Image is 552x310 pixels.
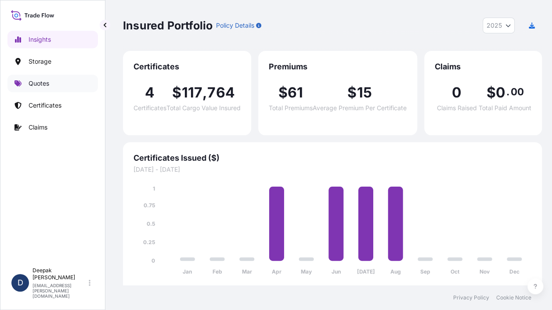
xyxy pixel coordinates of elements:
span: [DATE] - [DATE] [133,165,531,174]
span: 61 [288,86,303,100]
tspan: Feb [213,268,222,275]
p: Policy Details [216,21,254,30]
span: D [18,278,23,287]
span: 15 [357,86,372,100]
a: Insights [7,31,98,48]
p: Certificates [29,101,61,110]
tspan: 1 [153,185,155,192]
span: 117 [181,86,202,100]
a: Privacy Policy [453,294,489,301]
p: Claims [29,123,47,132]
tspan: Sep [420,268,430,275]
tspan: Mar [242,268,252,275]
tspan: [DATE] [357,268,375,275]
span: Claims [435,61,531,72]
a: Certificates [7,97,98,114]
tspan: Dec [509,268,520,275]
span: Total Premiums [269,105,313,111]
p: Insured Portfolio [123,18,213,32]
span: Total Paid Amount [479,105,531,111]
span: $ [486,86,495,100]
span: Premiums [269,61,407,72]
p: Quotes [29,79,49,88]
span: Certificates [133,61,241,72]
tspan: Nov [480,268,490,275]
tspan: May [301,268,312,275]
span: Total Cargo Value Insured [166,105,241,111]
span: 00 [510,88,523,95]
tspan: Jun [332,268,341,275]
p: Insights [29,35,51,44]
a: Claims [7,119,98,136]
span: $ [347,86,357,100]
p: Storage [29,57,51,66]
tspan: Oct [451,268,460,275]
span: Claims Raised [437,105,477,111]
button: Year Selector [483,18,515,33]
a: Quotes [7,75,98,92]
tspan: 0 [152,257,155,264]
a: Storage [7,53,98,70]
tspan: Jan [183,268,192,275]
p: [EMAIL_ADDRESS][PERSON_NAME][DOMAIN_NAME] [32,283,87,299]
span: 4 [145,86,155,100]
span: Certificates Issued ($) [133,153,531,163]
tspan: 0.75 [144,202,155,209]
span: 0 [452,86,462,100]
a: Cookie Notice [496,294,531,301]
span: , [202,86,207,100]
span: . [506,88,509,95]
span: Certificates [133,105,166,111]
span: 764 [207,86,235,100]
span: 0 [495,86,505,100]
span: 2025 [487,21,502,30]
tspan: 0.5 [147,220,155,227]
tspan: Aug [390,268,401,275]
span: $ [278,86,288,100]
span: Average Premium Per Certificate [313,105,407,111]
tspan: 0.25 [143,239,155,245]
p: Deepak [PERSON_NAME] [32,267,87,281]
span: $ [172,86,181,100]
tspan: Apr [272,268,281,275]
